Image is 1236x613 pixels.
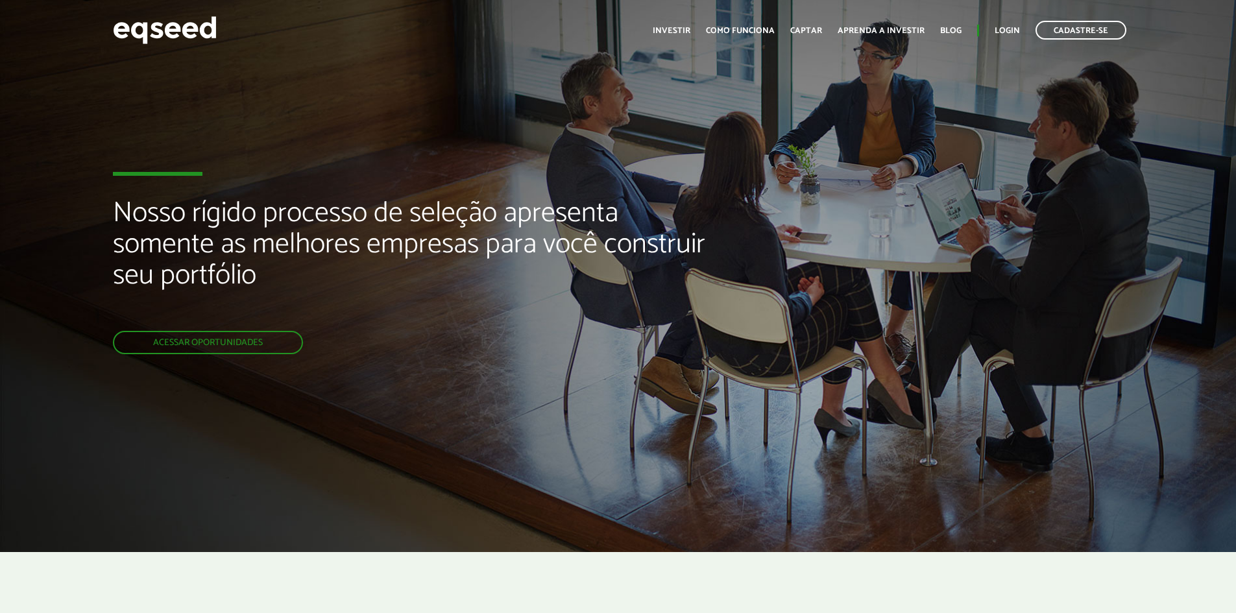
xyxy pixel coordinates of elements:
[706,27,775,35] a: Como funciona
[838,27,925,35] a: Aprenda a investir
[995,27,1020,35] a: Login
[113,331,303,354] a: Acessar oportunidades
[790,27,822,35] a: Captar
[940,27,962,35] a: Blog
[113,198,712,331] h2: Nosso rígido processo de seleção apresenta somente as melhores empresas para você construir seu p...
[113,13,217,47] img: EqSeed
[653,27,690,35] a: Investir
[1036,21,1126,40] a: Cadastre-se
